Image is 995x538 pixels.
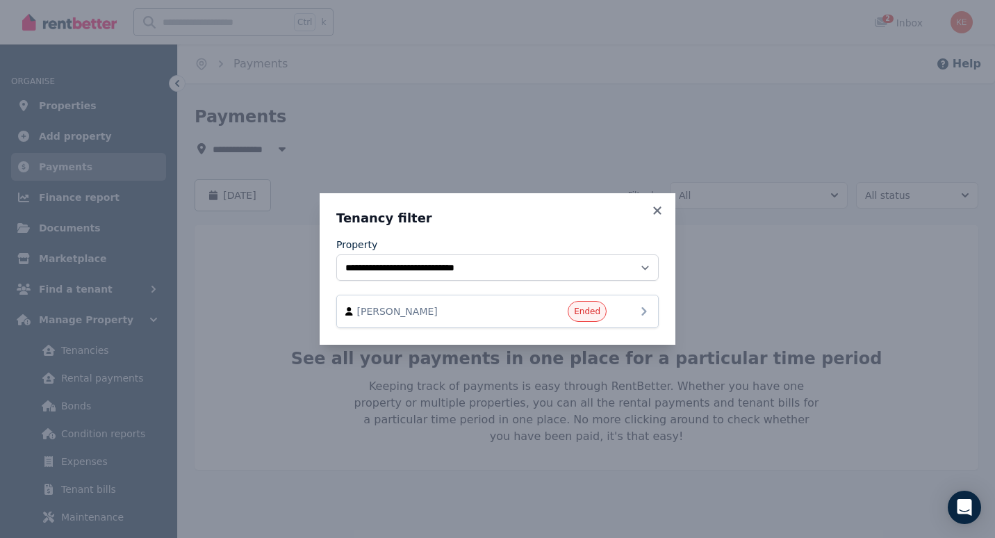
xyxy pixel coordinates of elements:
[336,238,377,252] label: Property
[357,304,516,318] span: [PERSON_NAME]
[336,295,659,328] a: [PERSON_NAME]Ended
[574,306,600,317] span: Ended
[948,491,981,524] div: Open Intercom Messenger
[336,210,659,227] h3: Tenancy filter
